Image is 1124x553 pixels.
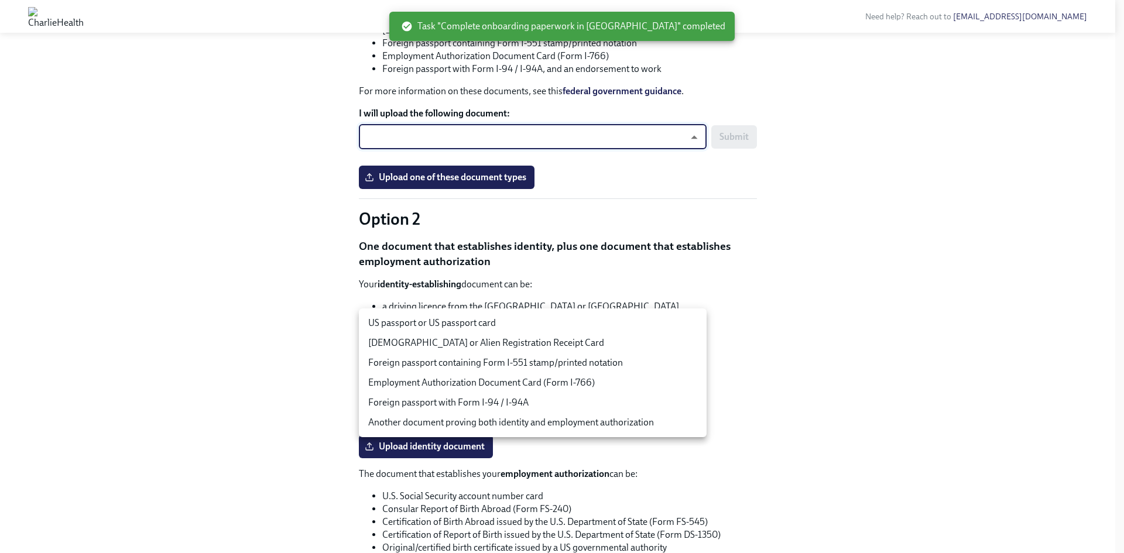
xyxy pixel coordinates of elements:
li: Another document proving both identity and employment authorization [359,413,707,432]
li: [DEMOGRAPHIC_DATA] or Alien Registration Receipt Card [359,333,707,353]
li: Foreign passport containing Form I-551 stamp/printed notation [359,353,707,373]
li: US passport or US passport card [359,313,707,333]
li: Employment Authorization Document Card (Form I-766) [359,373,707,393]
span: Task "Complete onboarding paperwork in [GEOGRAPHIC_DATA]" completed [401,20,725,33]
li: Foreign passport with Form I-94 / I-94A [359,393,707,413]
